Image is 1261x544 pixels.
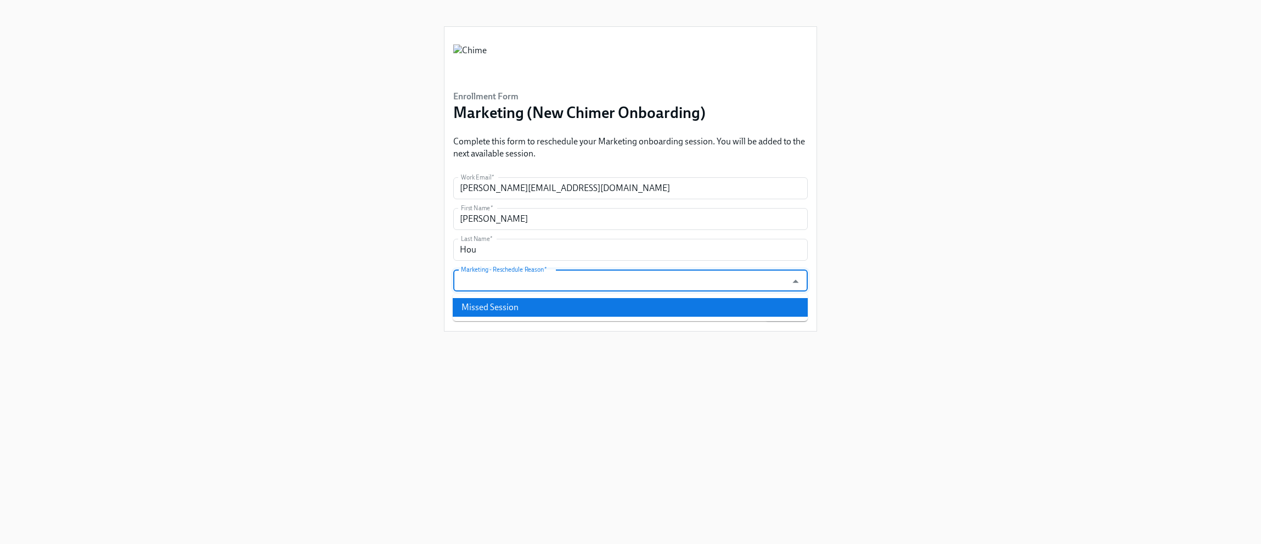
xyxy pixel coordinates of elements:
[787,273,804,290] button: Close
[453,136,808,160] p: Complete this form to reschedule your Marketing onboarding session. You will be added to the next...
[453,298,808,317] li: Missed Session
[453,91,706,103] h6: Enrollment Form
[453,103,706,122] h3: Marketing (New Chimer Onboarding)
[453,44,487,77] img: Chime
